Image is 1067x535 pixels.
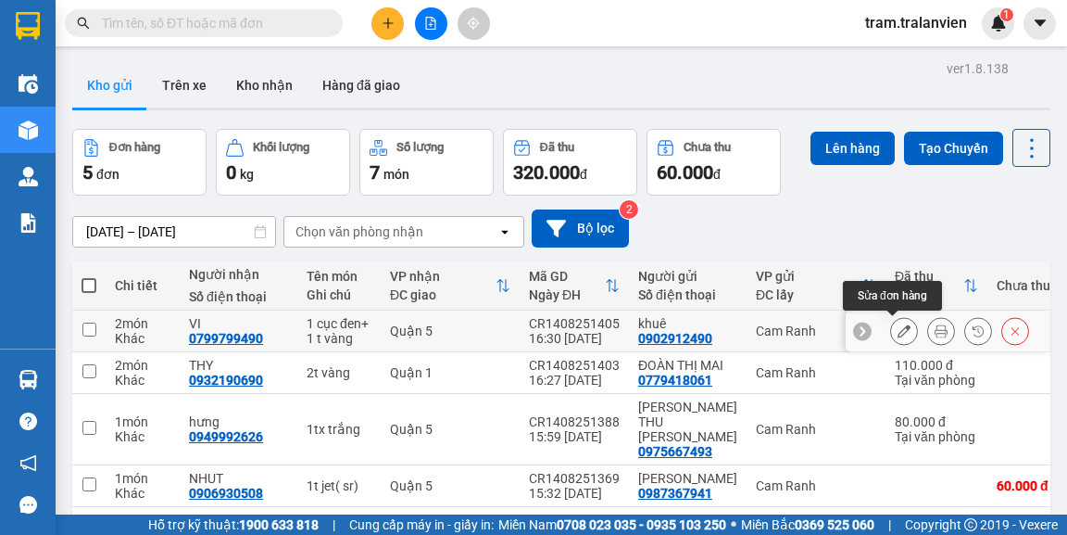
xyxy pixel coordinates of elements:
div: 2t vàng [307,365,371,380]
div: Đơn hàng [109,141,160,154]
div: Số điện thoại [638,287,737,302]
th: Toggle SortBy [885,261,987,311]
div: ver 1.8.138 [947,58,1009,79]
div: Ngày ĐH [529,287,605,302]
span: món [383,167,409,182]
div: Đã thu [540,141,574,154]
img: warehouse-icon [19,167,38,186]
b: Trà Lan Viên - Gửi khách hàng [114,27,183,210]
span: đ [580,167,587,182]
div: CR1408251405 [529,316,620,331]
span: Hỗ trợ kỹ thuật: [148,515,319,535]
span: đơn [96,167,119,182]
b: [DOMAIN_NAME] [156,70,255,85]
button: plus [371,7,404,40]
div: Khối lượng [253,141,309,154]
div: 15:32 [DATE] [529,486,620,501]
li: (c) 2017 [156,88,255,111]
div: Khác [115,373,170,388]
div: Tại văn phòng [895,429,978,444]
div: 15:59 [DATE] [529,429,620,444]
sup: 1 [1000,8,1013,21]
span: plus [382,17,395,30]
div: VP gửi [756,269,861,284]
div: VI [189,316,288,331]
div: Quận 5 [390,422,510,437]
img: warehouse-icon [19,121,38,140]
div: 0799799490 [189,331,263,346]
div: 1 cục đen+ 1 t vàng [307,316,371,346]
span: notification [19,454,37,472]
div: Số điện thoại [189,289,288,304]
div: Đã thu [895,269,963,284]
span: file-add [424,17,437,30]
div: 2 món [115,358,170,373]
div: Chưa thu [684,141,731,154]
span: tram.tralanvien [850,11,982,34]
div: 0949992626 [189,429,263,444]
button: Trên xe [147,63,221,108]
div: 1tx trắng [307,422,371,437]
div: Cam Ranh [756,422,876,437]
span: 7 [370,161,380,184]
input: Select a date range. [73,217,275,247]
div: Sửa đơn hàng [890,317,918,345]
div: 0975667493 [638,444,712,459]
button: Đã thu320.000đ [503,129,637,196]
div: Cam Ranh [756,478,876,493]
button: Kho gửi [72,63,147,108]
div: Ghi chú [307,287,371,302]
div: Quận 1 [390,365,510,380]
button: Chưa thu60.000đ [646,129,781,196]
strong: 0708 023 035 - 0935 103 250 [557,517,726,532]
th: Toggle SortBy [747,261,885,311]
span: 320.000 [513,161,580,184]
span: 60.000 [657,161,713,184]
img: icon-new-feature [990,15,1007,32]
div: 110.000 đ [895,358,978,373]
div: 2 món [115,316,170,331]
img: logo-vxr [16,12,40,40]
svg: open [497,224,512,239]
div: 80.000 đ [895,414,978,429]
div: 1 món [115,414,170,429]
div: 1t jet( sr) [307,478,371,493]
div: 1 món [115,471,170,486]
div: ĐC lấy [756,287,861,302]
div: Mã GD [529,269,605,284]
div: Số lượng [396,141,444,154]
button: Số lượng7món [359,129,494,196]
span: question-circle [19,413,37,430]
span: Miền Bắc [741,515,874,535]
div: CR1408251403 [529,358,620,373]
div: VP nhận [390,269,496,284]
div: ĐC giao [390,287,496,302]
span: 0 [226,161,236,184]
div: CR1408251388 [529,414,620,429]
input: Tìm tên, số ĐT hoặc mã đơn [102,13,320,33]
span: Miền Nam [498,515,726,535]
th: Toggle SortBy [520,261,629,311]
strong: 1900 633 818 [239,517,319,532]
strong: 0369 525 060 [795,517,874,532]
div: Người nhận [189,267,288,282]
div: VÕ THU NGỌC [638,400,737,444]
button: Hàng đã giao [308,63,415,108]
button: aim [458,7,490,40]
span: 5 [82,161,93,184]
div: hưng [189,414,288,429]
span: | [333,515,335,535]
div: 0932190690 [189,373,263,388]
button: Bộ lọc [532,210,629,248]
button: Tạo Chuyến [904,132,1003,165]
b: Trà Lan Viên [23,120,68,207]
div: 0902912490 [638,331,712,346]
button: Kho nhận [221,63,308,108]
span: copyright [964,518,977,531]
span: | [888,515,891,535]
button: Khối lượng0kg [216,129,350,196]
span: đ [713,167,721,182]
span: search [77,17,90,30]
span: Cung cấp máy in - giấy in: [349,515,494,535]
div: 0987367941 [638,486,712,501]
